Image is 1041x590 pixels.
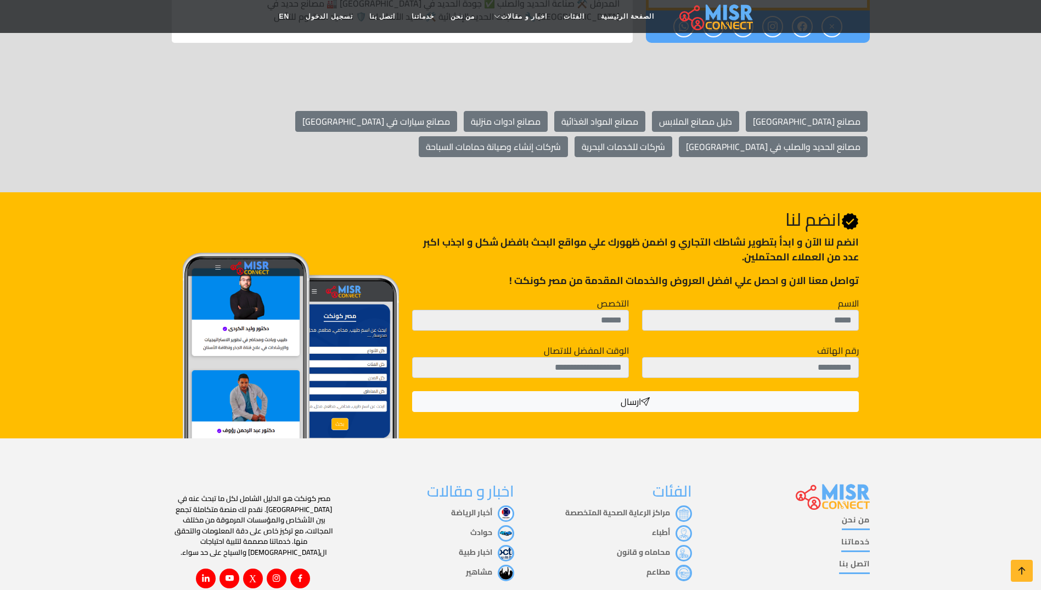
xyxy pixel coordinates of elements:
a: مصانع ادوات منزلية [464,111,548,132]
img: Join Misr Connect [183,253,399,455]
img: أطباء [676,525,692,542]
img: مطاعم [676,565,692,581]
svg: Verified account [841,213,859,230]
img: أخبار الرياضة [498,505,514,522]
p: مصر كونكت هو الدليل الشامل لكل ما تبحث عنه في [GEOGRAPHIC_DATA]. نقدم لك منصة متكاملة تجمع بين ال... [172,493,336,558]
a: خدماتنا [841,536,870,552]
h2: انضم لنا [412,209,858,230]
label: رقم الهاتف [817,344,859,357]
a: شركات للخدمات البحرية [575,136,672,157]
a: محاماه و قانون [617,545,692,559]
a: خدماتنا [403,6,442,27]
img: main.misr_connect [796,482,869,510]
a: مصانع سيارات في [GEOGRAPHIC_DATA] [295,111,457,132]
a: X [243,569,263,588]
label: التخصص [597,297,629,310]
img: اخبار طبية [498,545,514,561]
a: مصانع الحديد والصلب في [GEOGRAPHIC_DATA] [679,136,868,157]
a: الصفحة الرئيسية [593,6,662,27]
a: دليل مصانع الملابس [652,111,739,132]
img: مراكز الرعاية الصحية المتخصصة [676,505,692,522]
img: مشاهير [498,565,514,581]
img: main.misr_connect [679,3,753,30]
a: حوادث [470,525,514,539]
a: أخبار الرياضة [451,505,514,520]
i: X [249,573,256,583]
a: مراكز الرعاية الصحية المتخصصة [565,505,692,520]
a: اتصل بنا [361,6,403,27]
p: تواصل معنا الان و احصل علي افضل العروض والخدمات المقدمة من مصر كونكت ! [412,273,858,288]
a: اخبار طبية [459,545,514,559]
h3: اخبار و مقالات [350,482,514,501]
p: انضم لنا اﻵن و ابدأ بتطوير نشاطك التجاري و اضمن ظهورك علي مواقع البحث بافضل شكل و اجذب اكبر عدد م... [412,235,858,264]
a: اخبار و مقالات [483,6,555,27]
a: الفئات [555,6,593,27]
a: اتصل بنا [839,558,870,574]
button: ارسال [412,391,858,412]
a: من نحن [442,6,483,27]
a: تسجيل الدخول [297,6,361,27]
a: مشاهير [466,565,514,579]
a: مصانع المواد الغذائية [554,111,645,132]
a: أطباء [652,525,692,539]
span: اخبار و مقالات [501,12,547,21]
h3: الفئات [527,482,692,501]
label: الوقت المفضل للاتصال [544,344,629,357]
img: محاماه و قانون [676,545,692,561]
a: من نحن [842,514,870,530]
a: مصانع [GEOGRAPHIC_DATA] [746,111,868,132]
a: EN [271,6,298,27]
a: مطاعم [646,565,692,579]
a: شركات إنشاء وصيانة حمامات السباحة [419,136,568,157]
img: حوادث [498,525,514,542]
label: الاسم [838,297,859,310]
